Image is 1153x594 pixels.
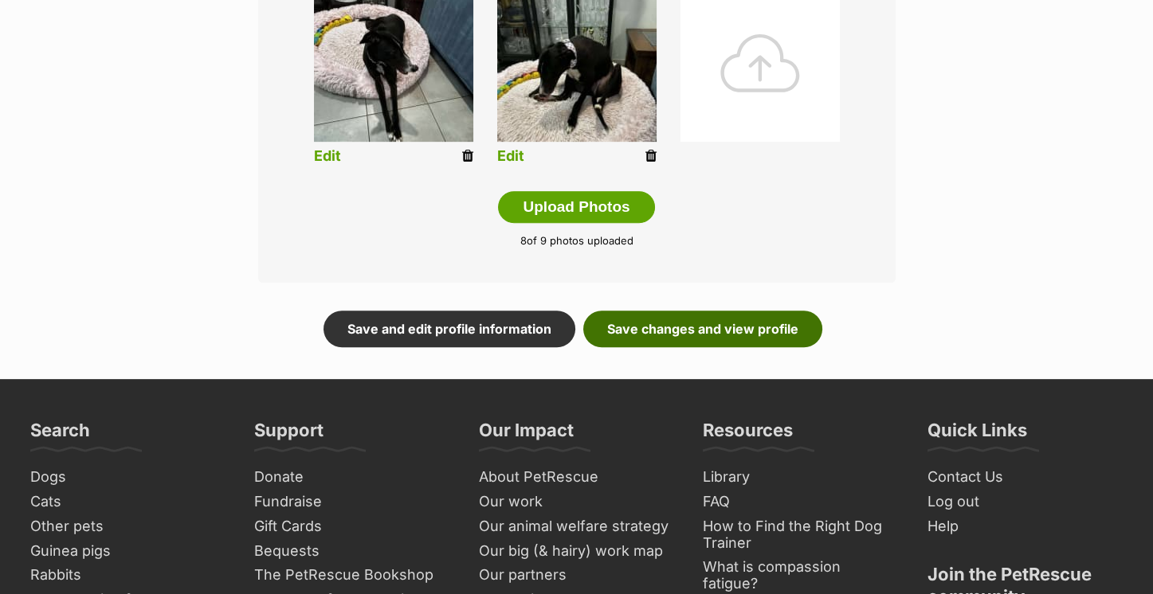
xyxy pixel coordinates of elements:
[473,539,680,564] a: Our big (& hairy) work map
[497,148,524,165] a: Edit
[473,514,680,539] a: Our animal welfare strategy
[473,490,680,514] a: Our work
[921,490,1129,514] a: Log out
[248,514,456,539] a: Gift Cards
[254,419,324,451] h3: Support
[696,514,904,555] a: How to Find the Right Dog Trainer
[921,514,1129,539] a: Help
[696,490,904,514] a: FAQ
[314,148,341,165] a: Edit
[324,311,575,347] a: Save and edit profile information
[520,234,527,247] span: 8
[498,191,654,223] button: Upload Photos
[473,465,680,490] a: About PetRescue
[479,419,574,451] h3: Our Impact
[24,514,232,539] a: Other pets
[473,563,680,588] a: Our partners
[703,419,793,451] h3: Resources
[583,311,822,347] a: Save changes and view profile
[248,539,456,564] a: Bequests
[248,465,456,490] a: Donate
[24,563,232,588] a: Rabbits
[282,233,872,249] p: of 9 photos uploaded
[24,539,232,564] a: Guinea pigs
[24,490,232,514] a: Cats
[927,419,1027,451] h3: Quick Links
[24,465,232,490] a: Dogs
[248,490,456,514] a: Fundraise
[30,419,90,451] h3: Search
[248,563,456,588] a: The PetRescue Bookshop
[696,465,904,490] a: Library
[921,465,1129,490] a: Contact Us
